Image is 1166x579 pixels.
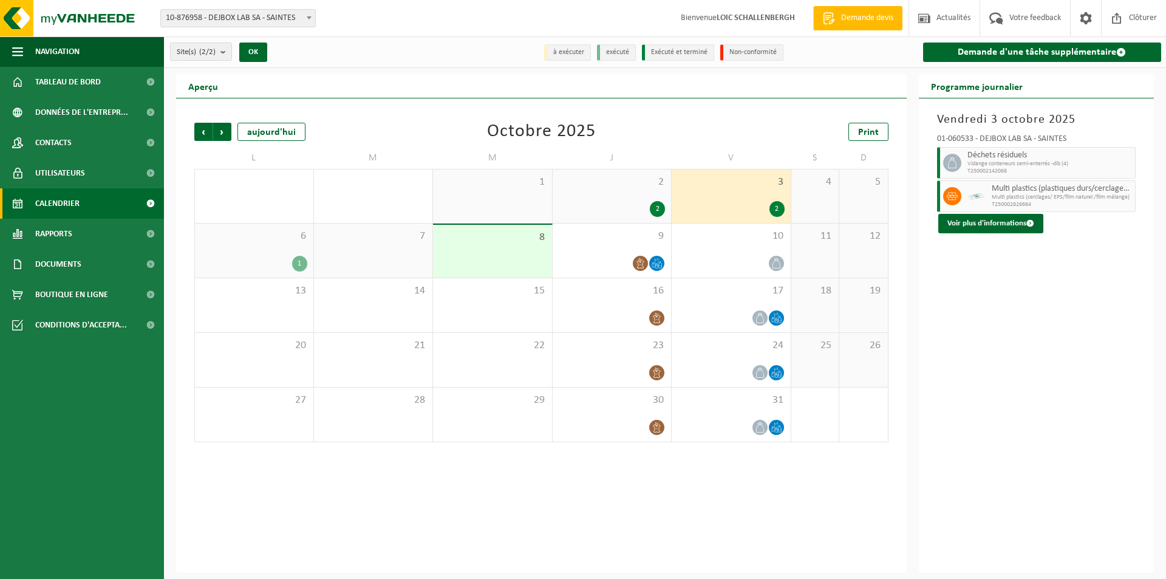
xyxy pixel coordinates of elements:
[938,214,1043,233] button: Voir plus d'informations
[199,48,216,56] count: (2/2)
[839,147,888,169] td: D
[937,111,1136,129] h3: Vendredi 3 octobre 2025
[239,43,267,62] button: OK
[439,176,546,189] span: 1
[797,339,833,352] span: 25
[439,339,546,352] span: 22
[720,44,783,61] li: Non-conformité
[923,43,1162,62] a: Demande d'une tâche supplémentaire
[992,184,1133,194] span: Multi plastics (plastiques durs/cerclages/EPS/film naturel/film mélange/PMC)
[559,230,666,243] span: 9
[35,249,81,279] span: Documents
[35,310,127,340] span: Conditions d'accepta...
[672,147,791,169] td: V
[797,230,833,243] span: 11
[320,284,427,298] span: 14
[201,284,307,298] span: 13
[845,339,881,352] span: 26
[35,36,80,67] span: Navigation
[194,147,314,169] td: L
[559,176,666,189] span: 2
[678,394,785,407] span: 31
[201,230,307,243] span: 6
[559,394,666,407] span: 30
[35,97,128,128] span: Données de l'entrepr...
[201,339,307,352] span: 20
[35,158,85,188] span: Utilisateurs
[845,284,881,298] span: 19
[678,230,785,243] span: 10
[992,201,1133,208] span: T250002826664
[717,13,795,22] strong: LOIC SCHALLENBERGH
[992,194,1133,201] span: Multi plastics (cerclages/ EPS/film naturel /film mélange)
[35,67,101,97] span: Tableau de bord
[35,128,72,158] span: Contacts
[967,187,986,205] img: LP-SK-00500-LPE-16
[838,12,896,24] span: Demande devis
[439,231,546,244] span: 8
[237,123,305,141] div: aujourd'hui
[320,394,427,407] span: 28
[170,43,232,61] button: Site(s)(2/2)
[797,284,833,298] span: 18
[797,176,833,189] span: 4
[845,230,881,243] span: 12
[919,74,1035,98] h2: Programme journalier
[292,256,307,272] div: 1
[433,147,553,169] td: M
[160,9,316,27] span: 10-876958 - DEJBOX LAB SA - SAINTES
[35,279,108,310] span: Boutique en ligne
[937,135,1136,147] div: 01-060533 - DEJBOX LAB SA - SAINTES
[967,160,1133,168] span: Vidange conteneurs semi-enterrés -dib (4)
[813,6,902,30] a: Demande devis
[320,230,427,243] span: 7
[553,147,672,169] td: J
[439,394,546,407] span: 29
[35,219,72,249] span: Rapports
[439,284,546,298] span: 15
[678,339,785,352] span: 24
[314,147,434,169] td: M
[769,201,785,217] div: 2
[597,44,636,61] li: exécuté
[678,284,785,298] span: 17
[213,123,231,141] span: Suivant
[559,284,666,298] span: 16
[791,147,840,169] td: S
[544,44,591,61] li: à exécuter
[559,339,666,352] span: 23
[845,176,881,189] span: 5
[848,123,888,141] a: Print
[161,10,315,27] span: 10-876958 - DEJBOX LAB SA - SAINTES
[177,43,216,61] span: Site(s)
[176,74,230,98] h2: Aperçu
[967,168,1133,175] span: T250002142068
[201,394,307,407] span: 27
[858,128,879,137] span: Print
[35,188,80,219] span: Calendrier
[642,44,714,61] li: Exécuté et terminé
[320,339,427,352] span: 21
[487,123,596,141] div: Octobre 2025
[678,176,785,189] span: 3
[650,201,665,217] div: 2
[967,151,1133,160] span: Déchets résiduels
[194,123,213,141] span: Précédent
